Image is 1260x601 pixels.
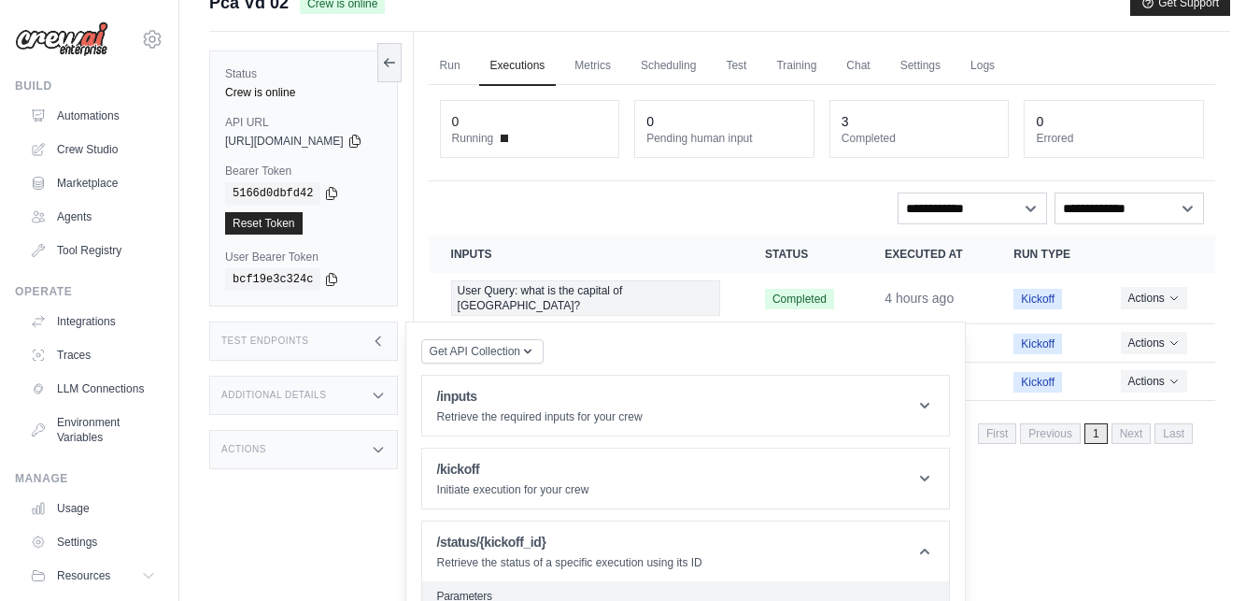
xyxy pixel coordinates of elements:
span: Get API Collection [430,344,520,359]
a: Agents [22,202,163,232]
div: 0 [452,112,460,131]
section: Crew executions table [429,236,1215,456]
span: First [978,423,1016,444]
button: Actions for execution [1121,370,1187,393]
a: Logs [959,47,1006,86]
th: Inputs [429,236,743,273]
a: Environment Variables [22,408,163,452]
a: Traces [22,340,163,370]
span: Completed [765,289,834,309]
span: Last [1154,423,1193,444]
h1: /status/{kickoff_id} [437,533,702,551]
span: Kickoff [1013,334,1062,354]
a: Settings [889,47,952,86]
div: 0 [646,112,654,131]
div: 3 [842,112,849,131]
button: Actions for execution [1121,287,1187,309]
dt: Pending human input [646,131,802,146]
label: API URL [225,115,382,130]
span: Resources [57,568,110,583]
th: Run Type [991,236,1097,273]
h1: /inputs [437,387,643,406]
a: Tool Registry [22,236,163,265]
a: Scheduling [630,47,707,86]
p: Initiate execution for your crew [437,482,589,497]
dt: Errored [1036,131,1192,146]
div: Crew is online [225,85,382,100]
span: Kickoff [1013,289,1062,309]
button: Resources [22,561,163,591]
dt: Completed [842,131,998,146]
div: Manage [15,471,163,486]
a: Run [429,47,472,86]
h1: /kickoff [437,460,589,479]
span: [URL][DOMAIN_NAME] [225,134,344,149]
span: 1 [1084,423,1108,444]
a: LLM Connections [22,374,163,404]
span: Running [452,131,494,146]
div: Build [15,79,163,93]
span: User Query: what is the capital of [GEOGRAPHIC_DATA]? [451,280,720,316]
span: Kickoff [1013,372,1062,393]
label: Bearer Token [225,164,382,179]
th: Status [743,236,862,273]
h3: Actions [221,444,266,455]
span: Previous [1020,423,1081,444]
h3: Test Endpoints [221,336,309,347]
a: Executions [479,47,557,86]
p: Retrieve the required inputs for your crew [437,409,643,424]
p: Retrieve the status of a specific execution using its ID [437,555,702,570]
a: Crew Studio [22,135,163,165]
iframe: Chat Widget [1167,511,1260,601]
div: Operate [15,284,163,299]
a: Marketplace [22,168,163,198]
div: 0 [1036,112,1043,131]
a: Integrations [22,307,163,336]
a: Usage [22,494,163,523]
a: View execution details for User Query [451,280,720,316]
a: Metrics [563,47,622,86]
time: September 2, 2025 at 16:33 IST [885,291,954,306]
label: Status [225,66,382,81]
label: User Bearer Token [225,250,382,265]
code: bcf19e3c324c [225,268,320,291]
a: Automations [22,101,163,131]
button: Get API Collection [421,339,544,364]
a: Settings [22,527,163,557]
img: Logo [15,21,108,57]
a: Reset Token [225,212,303,235]
a: Test [715,47,757,86]
code: 5166d0dbfd42 [225,182,320,205]
a: Chat [835,47,881,86]
h3: Additional Details [221,390,326,401]
span: Next [1111,423,1152,444]
nav: Pagination [978,423,1193,444]
button: Actions for execution [1121,332,1187,354]
th: Executed at [862,236,991,273]
a: Training [765,47,828,86]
